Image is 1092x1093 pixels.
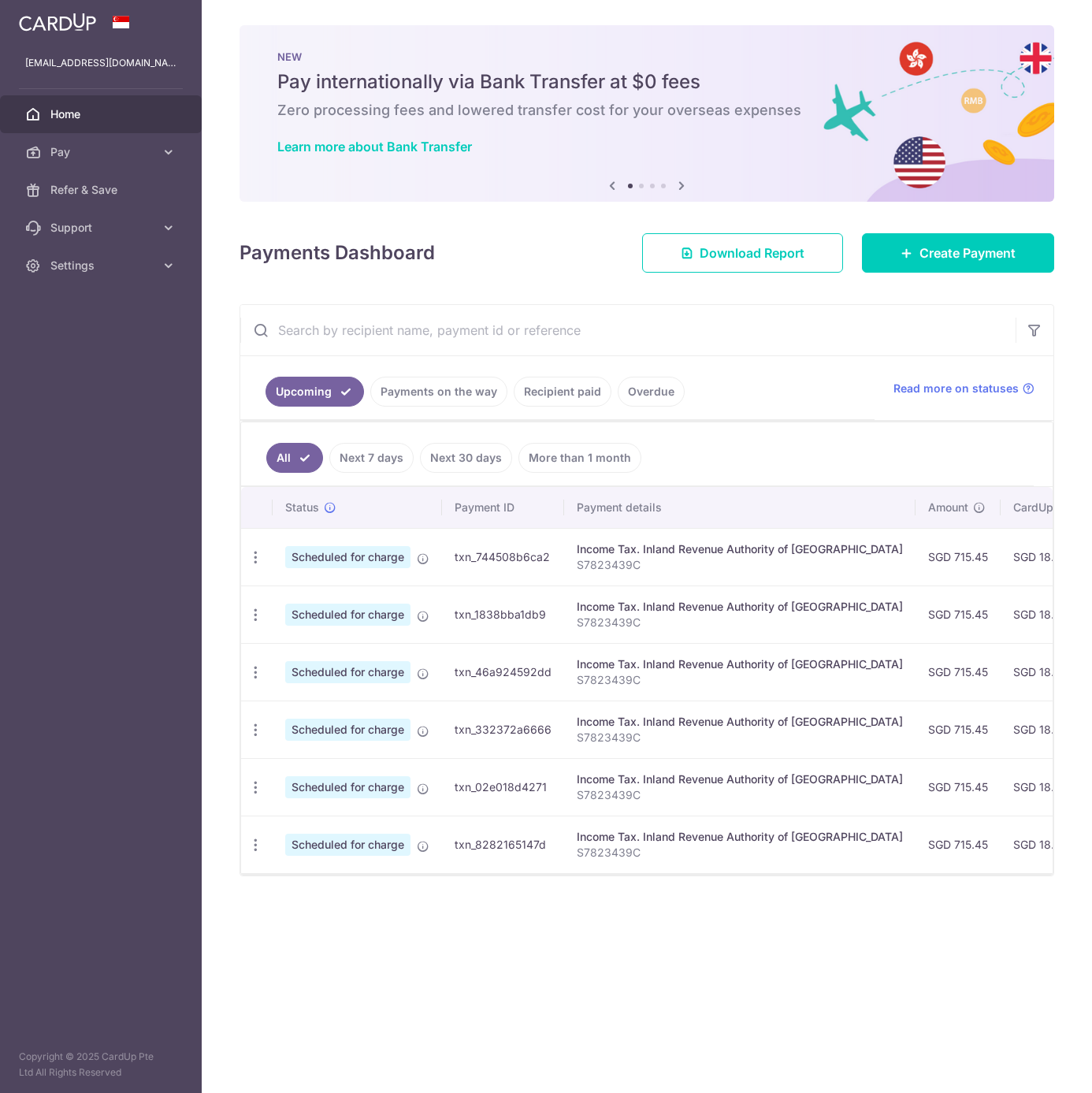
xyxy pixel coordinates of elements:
[370,377,507,407] a: Payments on the way
[577,599,903,615] div: Income Tax. Inland Revenue Authority of [GEOGRAPHIC_DATA]
[514,377,611,407] a: Recipient paid
[277,101,1016,120] h6: Zero processing fees and lowered transfer cost for your overseas expenses
[916,816,1001,873] td: SGD 715.45
[577,730,903,745] p: S7823439C
[25,55,176,71] p: [EMAIL_ADDRESS][DOMAIN_NAME]
[1013,500,1073,515] span: CardUp fee
[577,829,903,845] div: Income Tax. Inland Revenue Authority of [GEOGRAPHIC_DATA]
[277,69,1016,95] h5: Pay internationally via Bank Transfer at $0 fees
[285,776,410,798] span: Scheduled for charge
[577,672,903,688] p: S7823439C
[285,719,410,741] span: Scheduled for charge
[442,701,564,758] td: txn_332372a6666
[442,487,564,528] th: Payment ID
[285,834,410,856] span: Scheduled for charge
[642,233,843,273] a: Download Report
[285,661,410,683] span: Scheduled for charge
[577,714,903,730] div: Income Tax. Inland Revenue Authority of [GEOGRAPHIC_DATA]
[442,643,564,701] td: txn_46a924592dd
[50,220,154,236] span: Support
[240,25,1054,202] img: Bank transfer banner
[50,182,154,198] span: Refer & Save
[577,541,903,557] div: Income Tax. Inland Revenue Authority of [GEOGRAPHIC_DATA]
[285,500,319,515] span: Status
[420,443,512,473] a: Next 30 days
[240,305,1016,355] input: Search by recipient name, payment id or reference
[50,144,154,160] span: Pay
[577,557,903,573] p: S7823439C
[919,244,1016,262] span: Create Payment
[618,377,685,407] a: Overdue
[916,528,1001,586] td: SGD 715.45
[518,443,641,473] a: More than 1 month
[285,546,410,568] span: Scheduled for charge
[577,845,903,861] p: S7823439C
[916,758,1001,816] td: SGD 715.45
[50,106,154,122] span: Home
[442,528,564,586] td: txn_744508b6ca2
[50,258,154,273] span: Settings
[442,586,564,643] td: txn_1838bba1db9
[442,816,564,873] td: txn_8282165147d
[916,701,1001,758] td: SGD 715.45
[442,758,564,816] td: txn_02e018d4271
[916,586,1001,643] td: SGD 715.45
[916,643,1001,701] td: SGD 715.45
[277,139,472,154] a: Learn more about Bank Transfer
[266,443,323,473] a: All
[893,381,1019,396] span: Read more on statuses
[266,377,364,407] a: Upcoming
[577,771,903,787] div: Income Tax. Inland Revenue Authority of [GEOGRAPHIC_DATA]
[240,239,435,267] h4: Payments Dashboard
[329,443,414,473] a: Next 7 days
[19,13,96,32] img: CardUp
[277,50,1016,63] p: NEW
[577,787,903,803] p: S7823439C
[700,244,804,262] span: Download Report
[577,615,903,630] p: S7823439C
[862,233,1054,273] a: Create Payment
[893,381,1034,396] a: Read more on statuses
[577,656,903,672] div: Income Tax. Inland Revenue Authority of [GEOGRAPHIC_DATA]
[285,604,410,626] span: Scheduled for charge
[928,500,968,515] span: Amount
[564,487,916,528] th: Payment details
